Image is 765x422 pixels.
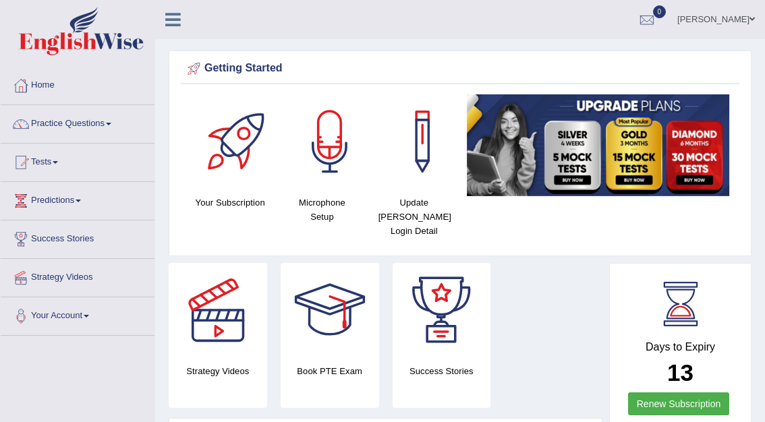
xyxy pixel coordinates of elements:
a: Your Account [1,297,154,331]
h4: Book PTE Exam [281,364,379,378]
a: Home [1,67,154,100]
a: Tests [1,144,154,177]
h4: Success Stories [393,364,491,378]
h4: Update [PERSON_NAME] Login Detail [375,195,453,238]
a: Renew Subscription [628,392,730,415]
div: Getting Started [184,59,736,79]
h4: Microphone Setup [283,195,361,224]
img: small5.jpg [467,94,729,196]
a: Practice Questions [1,105,154,139]
a: Success Stories [1,220,154,254]
h4: Days to Expiry [625,341,736,353]
a: Predictions [1,182,154,216]
h4: Your Subscription [191,195,269,210]
b: 13 [667,359,693,386]
span: 0 [653,5,667,18]
h4: Strategy Videos [169,364,267,378]
a: Strategy Videos [1,259,154,293]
